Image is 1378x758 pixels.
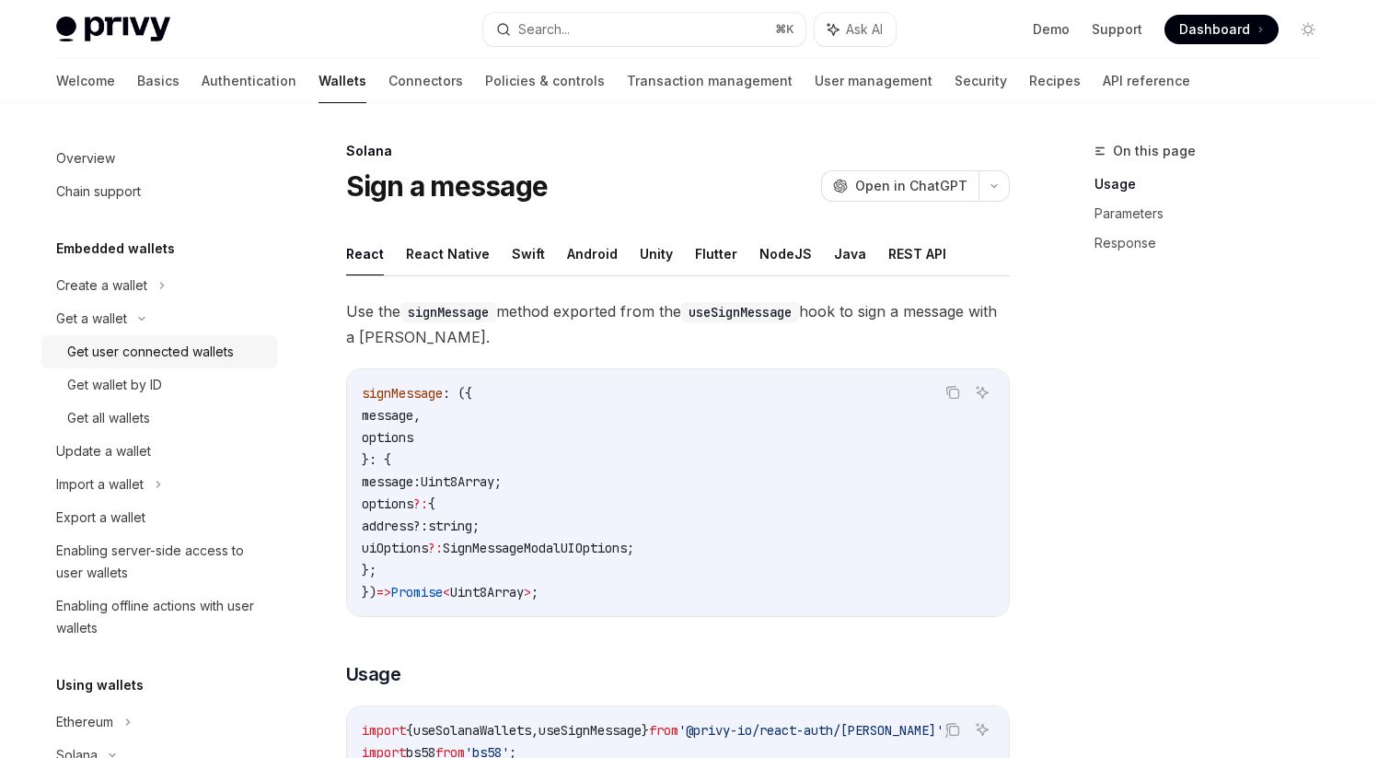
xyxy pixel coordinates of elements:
[346,298,1010,350] span: Use the method exported from the hook to sign a message with a [PERSON_NAME].
[941,717,965,741] button: Copy the contents from the code block
[41,501,277,534] a: Export a wallet
[362,496,413,512] span: options
[362,451,391,468] span: }: {
[681,302,799,322] code: useSignMessage
[362,518,421,534] span: address?
[202,59,296,103] a: Authentication
[56,507,145,529] div: Export a wallet
[56,181,141,203] div: Chain support
[67,374,162,396] div: Get wallet by ID
[428,496,435,512] span: {
[567,232,618,275] button: Android
[642,722,649,739] span: }
[627,540,634,556] span: ;
[1094,228,1337,258] a: Response
[1164,15,1279,44] a: Dashboard
[376,584,391,601] span: =>
[815,13,896,46] button: Ask AI
[443,584,450,601] span: <
[56,308,127,330] div: Get a wallet
[483,13,805,46] button: Search...⌘K
[56,147,115,169] div: Overview
[362,385,443,402] span: signMessage
[400,302,496,322] code: signMessage
[472,518,480,534] span: ;
[1029,59,1081,103] a: Recipes
[56,440,151,462] div: Update a wallet
[494,473,502,490] span: ;
[56,595,266,639] div: Enabling offline actions with user wallets
[56,17,170,42] img: light logo
[627,59,793,103] a: Transaction management
[443,540,627,556] span: SignMessageModalUIOptions
[41,142,277,175] a: Overview
[67,341,234,363] div: Get user connected wallets
[518,18,570,41] div: Search...
[955,59,1007,103] a: Security
[649,722,678,739] span: from
[41,534,277,589] a: Enabling server-side access to user wallets
[413,407,421,424] span: ,
[1092,20,1142,39] a: Support
[531,722,538,739] span: ,
[346,232,384,275] button: React
[759,232,812,275] button: NodeJS
[1293,15,1323,44] button: Toggle dark mode
[362,473,421,490] span: message:
[678,722,944,739] span: '@privy-io/react-auth/[PERSON_NAME]'
[970,380,994,404] button: Ask AI
[1113,140,1196,162] span: On this page
[428,518,472,534] span: string
[538,722,642,739] span: useSignMessage
[855,177,967,195] span: Open in ChatGPT
[406,722,413,739] span: {
[41,175,277,208] a: Chain support
[888,232,946,275] button: REST API
[362,584,376,601] span: })
[413,722,531,739] span: useSolanaWallets
[346,142,1010,160] div: Solana
[318,59,366,103] a: Wallets
[56,674,144,696] h5: Using wallets
[428,540,443,556] span: ?:
[524,584,531,601] span: >
[346,169,549,203] h1: Sign a message
[846,20,883,39] span: Ask AI
[970,717,994,741] button: Ask AI
[346,661,401,687] span: Usage
[512,232,545,275] button: Swift
[640,232,673,275] button: Unity
[362,429,413,446] span: options
[56,540,266,584] div: Enabling server-side access to user wallets
[41,368,277,402] a: Get wallet by ID
[388,59,463,103] a: Connectors
[41,402,277,435] a: Get all wallets
[56,238,175,260] h5: Embedded wallets
[450,584,524,601] span: Uint8Array
[821,170,978,202] button: Open in ChatGPT
[56,473,144,496] div: Import a wallet
[775,22,794,37] span: ⌘ K
[41,589,277,645] a: Enabling offline actions with user wallets
[531,584,538,601] span: ;
[1179,20,1250,39] span: Dashboard
[1094,199,1337,228] a: Parameters
[56,59,115,103] a: Welcome
[1094,169,1337,199] a: Usage
[413,496,428,512] span: ?:
[941,380,965,404] button: Copy the contents from the code block
[41,335,277,368] a: Get user connected wallets
[362,722,406,739] span: import
[41,435,277,468] a: Update a wallet
[421,518,428,534] span: :
[56,274,147,297] div: Create a wallet
[391,584,443,601] span: Promise
[362,562,376,578] span: };
[834,232,866,275] button: Java
[1033,20,1070,39] a: Demo
[695,232,737,275] button: Flutter
[362,540,428,556] span: uiOptions
[362,407,413,424] span: message
[1103,59,1190,103] a: API reference
[137,59,179,103] a: Basics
